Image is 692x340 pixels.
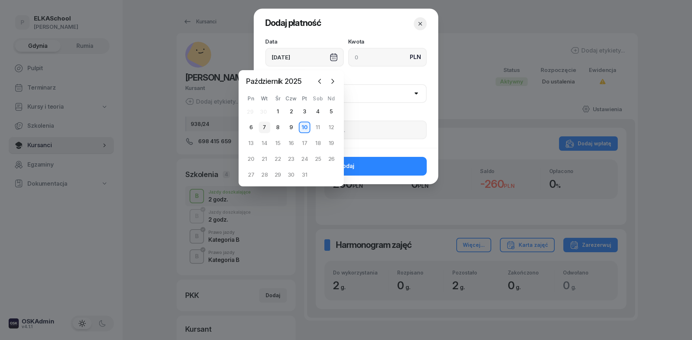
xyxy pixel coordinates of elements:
[243,76,304,87] span: Październik 2025
[284,95,298,101] div: Czw
[260,109,267,115] div: 30
[299,106,310,117] div: 3
[265,18,321,28] span: Dodaj płatność
[265,157,427,176] button: Dodaj
[258,95,271,101] div: Wt
[272,106,284,117] div: 1
[285,106,297,117] div: 2
[338,162,354,171] span: Dodaj
[271,95,284,101] div: Śr
[311,95,325,101] div: Sob
[272,122,284,133] div: 8
[247,109,253,115] div: 29
[265,121,427,139] input: Np. zaliczka, pierwsza rata...
[259,122,270,133] div: 7
[244,95,258,101] div: Pn
[325,106,337,117] div: 5
[299,122,310,133] div: 10
[325,95,338,101] div: Nd
[348,48,427,67] input: 0
[245,122,257,133] div: 6
[285,122,297,133] div: 9
[298,95,311,101] div: Pt
[312,106,324,117] div: 4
